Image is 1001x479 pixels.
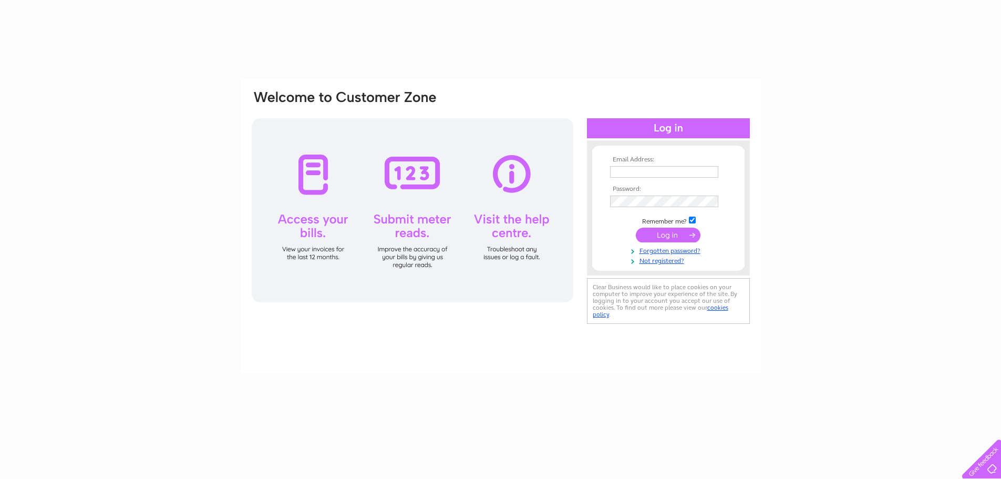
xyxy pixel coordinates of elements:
th: Email Address: [607,156,729,164]
th: Password: [607,186,729,193]
div: Clear Business would like to place cookies on your computer to improve your experience of the sit... [587,278,750,324]
a: Forgotten password? [610,245,729,255]
a: Not registered? [610,255,729,265]
td: Remember me? [607,215,729,226]
input: Submit [636,228,700,242]
a: cookies policy [593,304,728,318]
